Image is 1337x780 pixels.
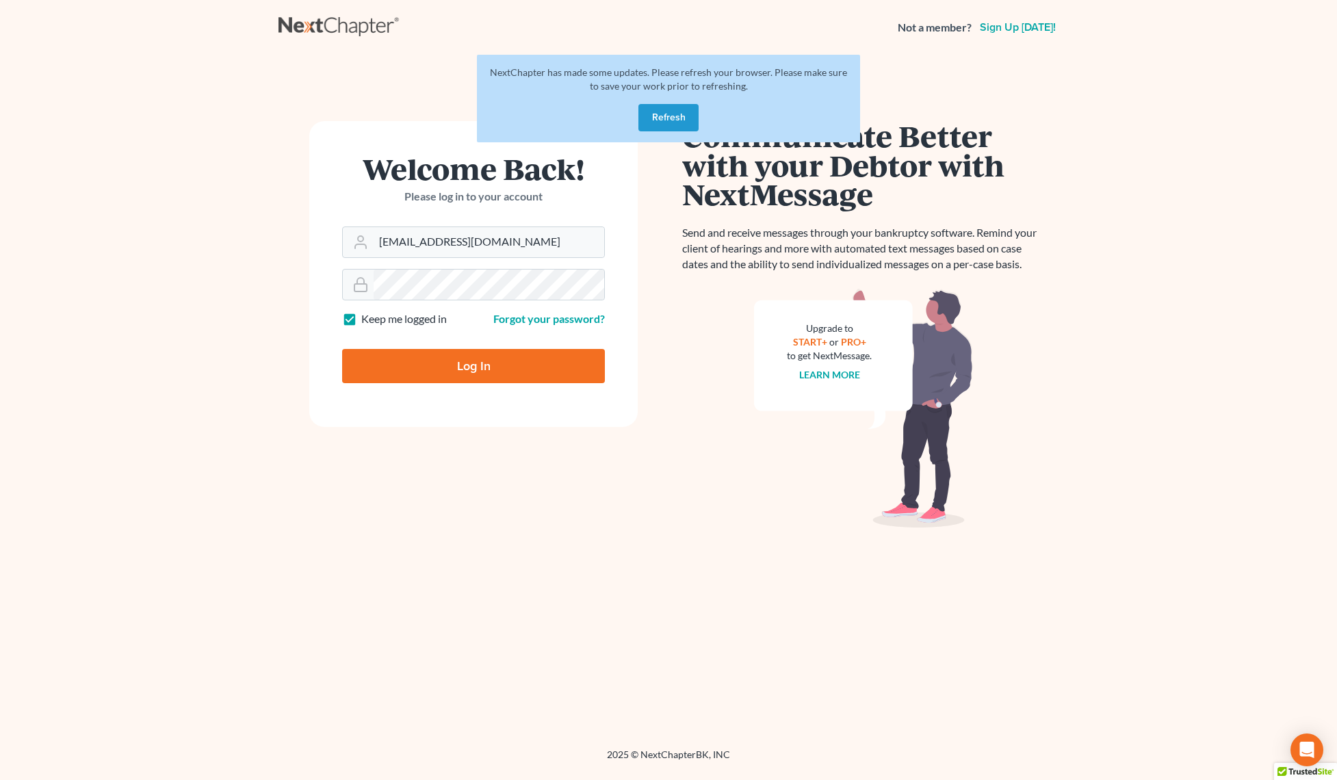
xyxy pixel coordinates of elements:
img: nextmessage_bg-59042aed3d76b12b5cd301f8e5b87938c9018125f34e5fa2b7a6b67550977c72.svg [754,289,973,528]
a: PRO+ [841,336,866,348]
input: Email Address [374,227,604,257]
span: NextChapter has made some updates. Please refresh your browser. Please make sure to save your wor... [490,66,847,92]
p: Send and receive messages through your bankruptcy software. Remind your client of hearings and mo... [682,225,1045,272]
div: Open Intercom Messenger [1290,733,1323,766]
a: Sign up [DATE]! [977,22,1059,33]
label: Keep me logged in [361,311,447,327]
input: Log In [342,349,605,383]
button: Refresh [638,104,699,131]
a: Forgot your password? [493,312,605,325]
a: Learn more [799,369,860,380]
div: 2025 © NextChapterBK, INC [278,748,1059,772]
h1: Communicate Better with your Debtor with NextMessage [682,121,1045,209]
a: START+ [793,336,827,348]
h1: Welcome Back! [342,154,605,183]
div: to get NextMessage. [787,349,872,363]
span: or [829,336,839,348]
p: Please log in to your account [342,189,605,205]
strong: Not a member? [898,20,972,36]
div: Upgrade to [787,322,872,335]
